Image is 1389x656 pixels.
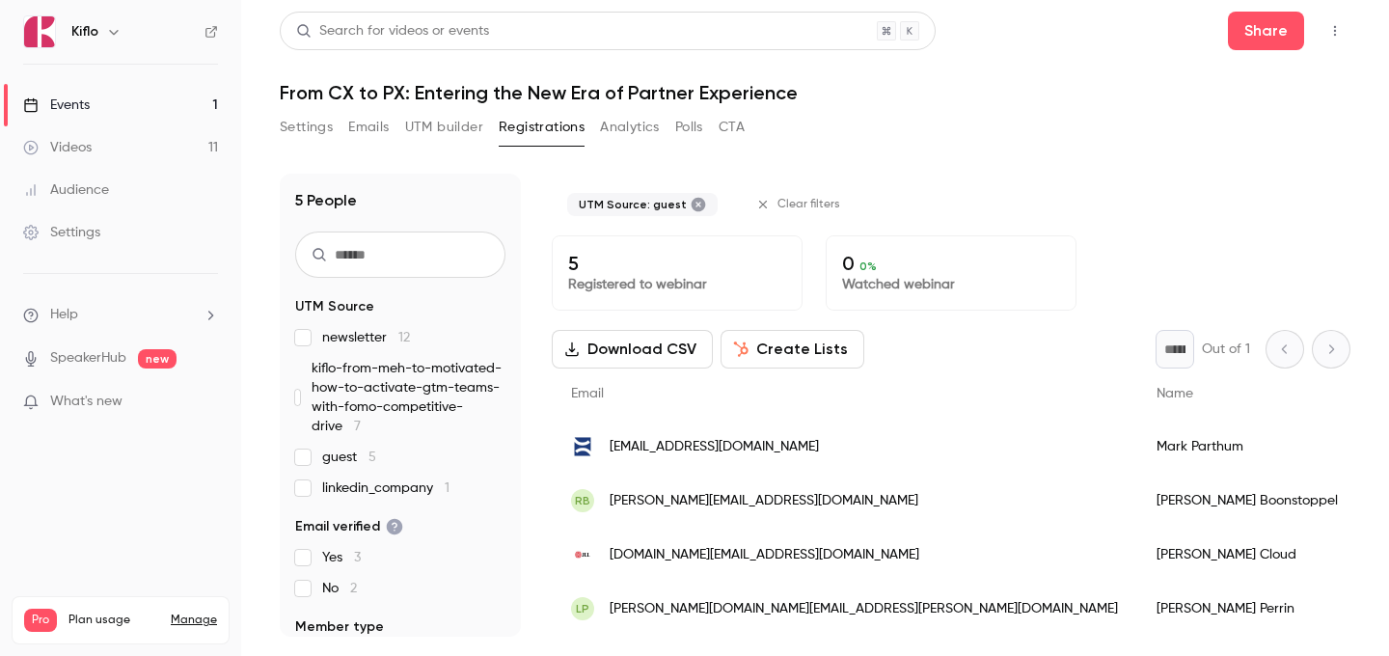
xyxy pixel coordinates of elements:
p: 5 [568,252,786,275]
div: [PERSON_NAME] Cloud [1137,528,1357,582]
span: UTM Source [295,297,374,316]
iframe: Noticeable Trigger [195,394,218,411]
span: 2 [350,582,357,595]
button: Settings [280,112,333,143]
span: Email verified [295,517,403,536]
h6: Kiflo [71,22,98,41]
div: [PERSON_NAME] Boonstoppel [1137,474,1357,528]
span: kiflo-from-meh-to-motivated-how-to-activate-gtm-teams-with-fomo-competitive-drive [312,359,505,436]
span: Plan usage [68,613,159,628]
span: Clear filters [777,197,840,212]
span: 5 [368,451,376,464]
button: Emails [348,112,389,143]
a: Manage [171,613,217,628]
p: 0 [842,252,1060,275]
span: guest [322,448,376,467]
span: Help [50,305,78,325]
li: help-dropdown-opener [23,305,218,325]
div: Audience [23,180,109,200]
h1: 5 People [295,189,357,212]
span: Yes [322,548,361,567]
img: jll.com [571,543,594,566]
div: Settings [23,223,100,242]
button: Create Lists [721,330,864,369]
span: newsletter [322,328,410,347]
a: SpeakerHub [50,348,126,369]
div: Events [23,96,90,115]
span: 7 [354,420,361,433]
span: 3 [354,551,361,564]
h1: From CX to PX: Entering the New Era of Partner Experience [280,81,1350,104]
span: No [322,579,357,598]
span: LP [576,600,589,617]
span: UTM Source: guest [579,197,687,212]
button: Clear filters [749,189,852,220]
div: Videos [23,138,92,157]
span: 1 [445,481,449,495]
div: Search for videos or events [296,21,489,41]
span: [DOMAIN_NAME][EMAIL_ADDRESS][DOMAIN_NAME] [610,545,919,565]
span: [PERSON_NAME][DOMAIN_NAME][EMAIL_ADDRESS][PERSON_NAME][DOMAIN_NAME] [610,599,1118,619]
span: RB [575,492,590,509]
img: Kiflo [24,16,55,47]
span: 0 % [859,260,877,273]
button: Analytics [600,112,660,143]
button: CTA [719,112,745,143]
button: Registrations [499,112,585,143]
p: Watched webinar [842,275,1060,294]
span: [PERSON_NAME][EMAIL_ADDRESS][DOMAIN_NAME] [610,491,918,511]
img: accela.com [571,435,594,458]
button: Download CSV [552,330,713,369]
button: Polls [675,112,703,143]
span: [EMAIL_ADDRESS][DOMAIN_NAME] [610,437,819,457]
span: 12 [398,331,410,344]
button: UTM builder [405,112,483,143]
span: Email [571,387,604,400]
span: Pro [24,609,57,632]
div: Mark Parthum [1137,420,1357,474]
span: linkedin_company [322,478,449,498]
div: [PERSON_NAME] Perrin [1137,582,1357,636]
p: Registered to webinar [568,275,786,294]
span: What's new [50,392,123,412]
button: Share [1228,12,1304,50]
span: Member type [295,617,384,637]
p: Out of 1 [1202,340,1250,359]
span: new [138,349,177,369]
button: Remove "guest" from selected "UTM Source" filter [691,197,706,212]
span: Name [1157,387,1193,400]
